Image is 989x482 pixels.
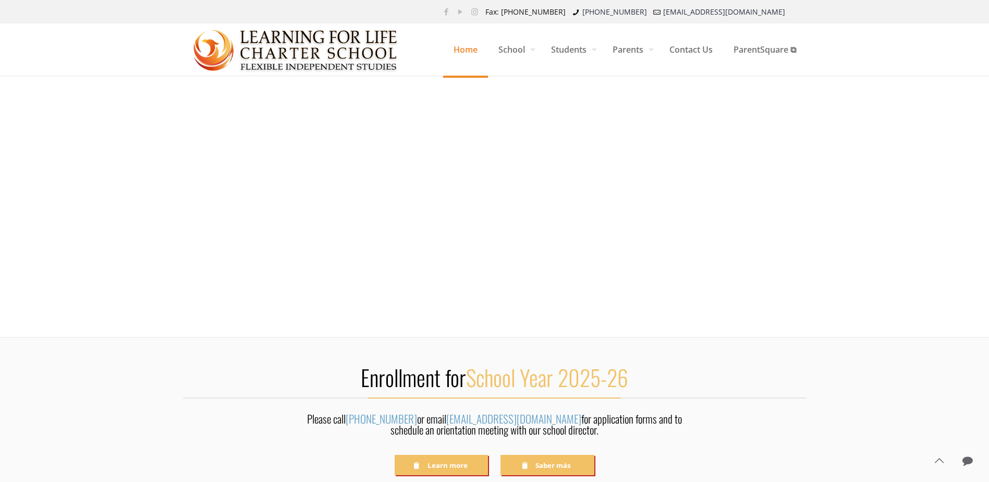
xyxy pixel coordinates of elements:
a: Learn more [395,455,488,475]
span: School [488,34,541,65]
div: Please call or email for application forms and to schedule an orientation meeting with our school... [297,413,692,441]
a: [PHONE_NUMBER] [346,411,417,427]
span: School Year 2025-26 [466,361,628,393]
i: mail [652,7,663,17]
span: ParentSquare ⧉ [723,34,807,65]
img: Home [193,24,398,76]
a: YouTube icon [455,6,466,17]
a: Instagram icon [469,6,480,17]
h2: Enrollment for [183,364,807,391]
a: Facebook icon [441,6,452,17]
i: phone [571,7,581,17]
a: Back to top icon [928,450,950,472]
span: Contact Us [659,34,723,65]
a: Students [541,23,602,76]
a: Home [443,23,488,76]
span: Students [541,34,602,65]
span: Parents [602,34,659,65]
a: [EMAIL_ADDRESS][DOMAIN_NAME] [663,7,785,17]
a: Contact Us [659,23,723,76]
a: Learning for Life Charter School [193,23,398,76]
a: Saber más [500,455,594,475]
span: Home [443,34,488,65]
a: School [488,23,541,76]
a: ParentSquare ⧉ [723,23,807,76]
a: [PHONE_NUMBER] [582,7,647,17]
a: [EMAIL_ADDRESS][DOMAIN_NAME] [446,411,581,427]
a: Parents [602,23,659,76]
